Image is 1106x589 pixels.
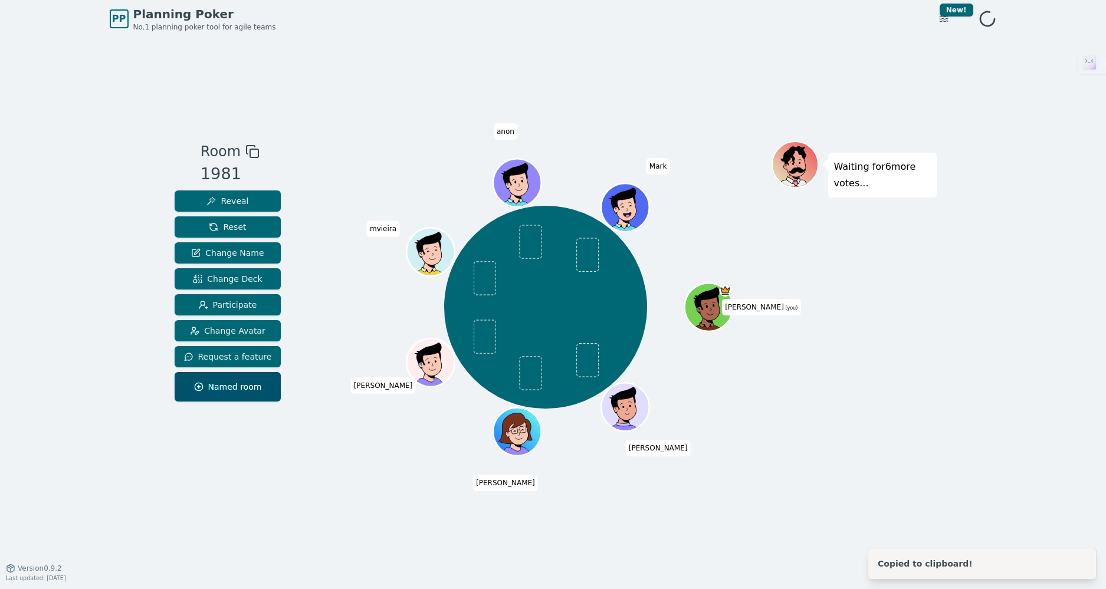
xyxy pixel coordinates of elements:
button: Change Avatar [175,320,281,341]
span: Click to change your name [351,377,416,394]
span: Request a feature [184,351,272,363]
span: Planning Poker [133,6,276,22]
span: No.1 planning poker tool for agile teams [133,22,276,32]
span: Version 0.9.2 [18,564,62,573]
span: Reset [209,221,246,233]
button: Click to change your avatar [686,285,731,330]
span: Change Name [191,247,264,259]
span: Room [201,141,241,162]
button: Reset [175,216,281,238]
span: Click to change your name [646,158,670,175]
span: Change Deck [193,273,262,285]
div: Copied to clipboard! [878,558,973,570]
button: Change Name [175,242,281,264]
div: New! [940,4,973,17]
span: (you) [784,305,798,311]
span: PP [112,12,126,26]
span: Participate [199,299,257,311]
a: PPPlanning PokerNo.1 planning poker tool for agile teams [110,6,276,32]
span: Last updated: [DATE] [6,575,66,581]
span: Named room [194,381,262,393]
button: Reveal [175,190,281,212]
p: Waiting for 6 more votes... [834,159,931,192]
button: New! [933,8,954,29]
span: Rafael is the host [719,285,731,297]
div: 1981 [201,162,260,186]
span: Change Avatar [190,325,265,337]
span: Reveal [206,195,248,207]
button: Named room [175,372,281,402]
span: Click to change your name [494,123,517,140]
span: Click to change your name [367,221,399,238]
button: Change Deck [175,268,281,289]
button: Participate [175,294,281,315]
button: Version0.9.2 [6,564,62,573]
span: Click to change your name [473,475,538,491]
span: Click to change your name [722,299,800,315]
span: Click to change your name [626,440,691,456]
button: Request a feature [175,346,281,367]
